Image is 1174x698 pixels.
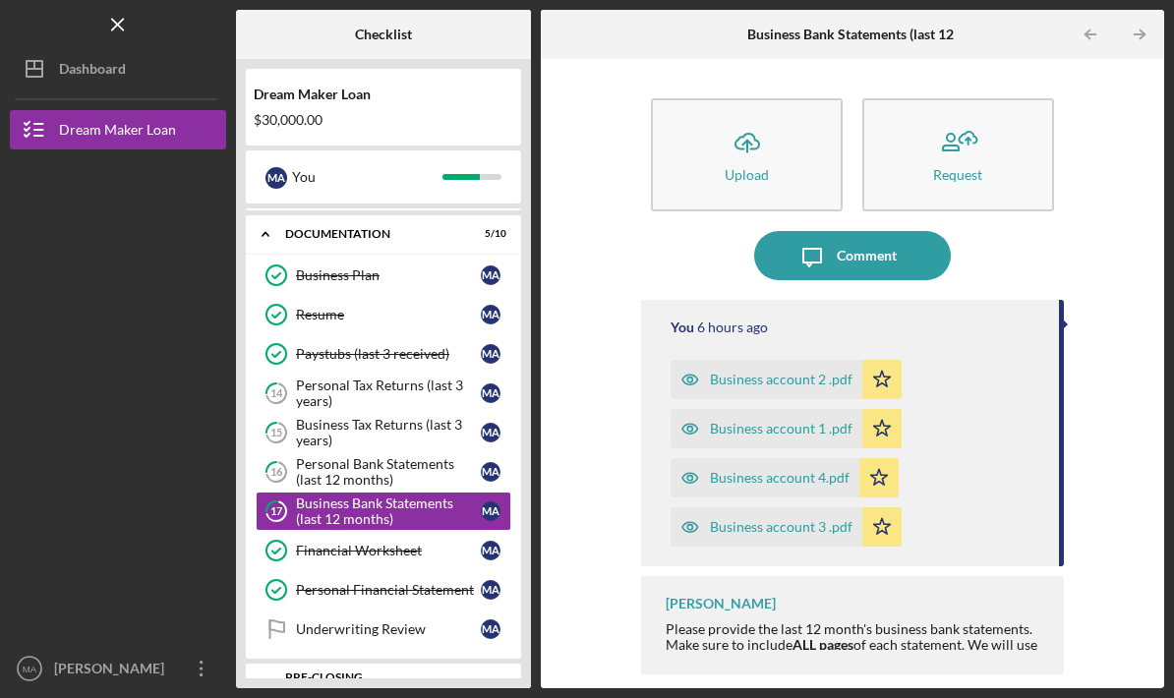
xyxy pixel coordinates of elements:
a: ResumeMA [256,295,511,334]
a: 15Business Tax Returns (last 3 years)MA [256,413,511,452]
tspan: 16 [270,466,283,479]
div: Personal Tax Returns (last 3 years) [296,378,481,409]
div: M A [481,305,500,324]
div: You [671,320,694,335]
div: M A [481,580,500,600]
div: 0 / 1 [471,676,506,688]
tspan: 17 [270,505,283,518]
div: Business Plan [296,267,481,283]
div: Resume [296,307,481,322]
button: Comment [754,231,951,280]
div: Comment [837,231,897,280]
a: Paystubs (last 3 received)MA [256,334,511,374]
div: [PERSON_NAME] [666,596,776,611]
a: 14Personal Tax Returns (last 3 years)MA [256,374,511,413]
button: Dream Maker Loan [10,110,226,149]
div: M A [481,619,500,639]
div: M A [481,265,500,285]
tspan: 15 [270,427,282,439]
b: Checklist [355,27,412,42]
div: Business account 3 .pdf [710,519,852,535]
div: M A [481,501,500,521]
button: Request [862,98,1054,211]
div: M A [481,462,500,482]
div: You [292,160,442,194]
div: Dream Maker Loan [59,110,176,154]
div: Personal Bank Statements (last 12 months) [296,456,481,488]
button: Business account 3 .pdf [671,507,902,547]
button: Business account 2 .pdf [671,360,902,399]
div: M A [481,344,500,364]
a: Financial WorksheetMA [256,531,511,570]
button: Business account 1 .pdf [671,409,902,448]
div: Business account 1 .pdf [710,421,852,436]
div: 5 / 10 [471,228,506,240]
div: M A [481,383,500,403]
div: Business account 2 .pdf [710,372,852,387]
a: 16Personal Bank Statements (last 12 months)MA [256,452,511,492]
time: 2025-10-07 18:48 [697,320,768,335]
a: Business PlanMA [256,256,511,295]
div: Personal Financial Statement [296,582,481,598]
strong: pages [819,636,853,653]
div: M A [265,167,287,189]
div: Dashboard [59,49,126,93]
button: Business account 4.pdf [671,458,899,497]
div: M A [481,423,500,442]
div: Underwriting Review [296,621,481,637]
div: Business Bank Statements (last 12 months) [296,495,481,527]
button: Dashboard [10,49,226,88]
strong: ALL [792,636,816,653]
button: MA[PERSON_NAME] [10,649,226,688]
div: Documentation [285,228,457,240]
div: Business account 4.pdf [710,470,850,486]
div: Pre-Closing Documentation [285,671,457,694]
div: $30,000.00 [254,112,513,128]
div: M A [481,541,500,560]
div: Dream Maker Loan [254,87,513,102]
a: Underwriting ReviewMA [256,610,511,649]
div: Financial Worksheet [296,543,481,558]
div: Paystubs (last 3 received) [296,346,481,362]
tspan: 14 [270,387,283,400]
div: Business Tax Returns (last 3 years) [296,417,481,448]
div: Request [933,167,982,182]
text: MA [23,664,37,674]
div: Upload [725,167,769,182]
b: Business Bank Statements (last 12 months) [747,27,1007,42]
button: Upload [651,98,843,211]
a: 17Business Bank Statements (last 12 months)MA [256,492,511,531]
div: [PERSON_NAME] [49,649,177,693]
a: Personal Financial StatementMA [256,570,511,610]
